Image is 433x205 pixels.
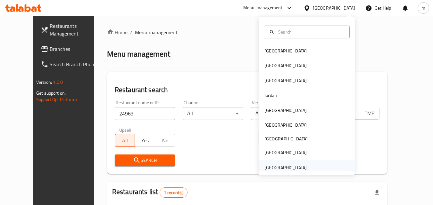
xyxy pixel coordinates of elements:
span: All [118,136,133,145]
li: / [130,28,132,36]
div: Total records count [160,187,187,198]
a: Restaurants Management [36,18,105,41]
a: Search Branch Phone [36,57,105,72]
button: TMP [359,107,379,120]
label: Upsell [119,128,131,132]
h2: Restaurant search [115,85,379,95]
div: [GEOGRAPHIC_DATA] [264,122,307,129]
a: Branches [36,41,105,57]
span: Yes [137,136,153,145]
span: No [158,136,173,145]
button: No [155,134,175,147]
input: Search for restaurant name or ID.. [115,107,175,120]
span: TMP [362,109,377,118]
a: Support.OpsPlatform [36,95,77,104]
div: [GEOGRAPHIC_DATA] [264,47,307,54]
span: Get support on: [36,89,66,97]
div: All [251,107,312,120]
div: All [183,107,243,120]
span: 1 record(s) [160,190,187,196]
button: All [115,134,135,147]
button: Search [115,154,175,166]
span: 1.0.0 [53,78,63,86]
span: Search Branch Phone [50,60,100,68]
a: Home [107,28,128,36]
span: m [421,4,425,12]
span: Branches [50,45,100,53]
div: [GEOGRAPHIC_DATA] [264,62,307,69]
div: [GEOGRAPHIC_DATA] [264,77,307,84]
span: Menu management [135,28,178,36]
nav: breadcrumb [107,28,387,36]
div: [GEOGRAPHIC_DATA] [264,107,307,114]
h2: Restaurants list [112,187,187,198]
div: [GEOGRAPHIC_DATA] [313,4,355,12]
div: Jordan [264,92,277,99]
div: [GEOGRAPHIC_DATA] [264,164,307,171]
input: Search [276,28,346,35]
div: Export file [369,185,385,200]
button: Yes [135,134,155,147]
div: [GEOGRAPHIC_DATA] [264,149,307,156]
h2: Menu management [107,49,170,59]
span: Search [120,156,170,164]
span: Restaurants Management [50,22,100,37]
span: Version: [36,78,52,86]
div: Menu-management [243,4,283,12]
